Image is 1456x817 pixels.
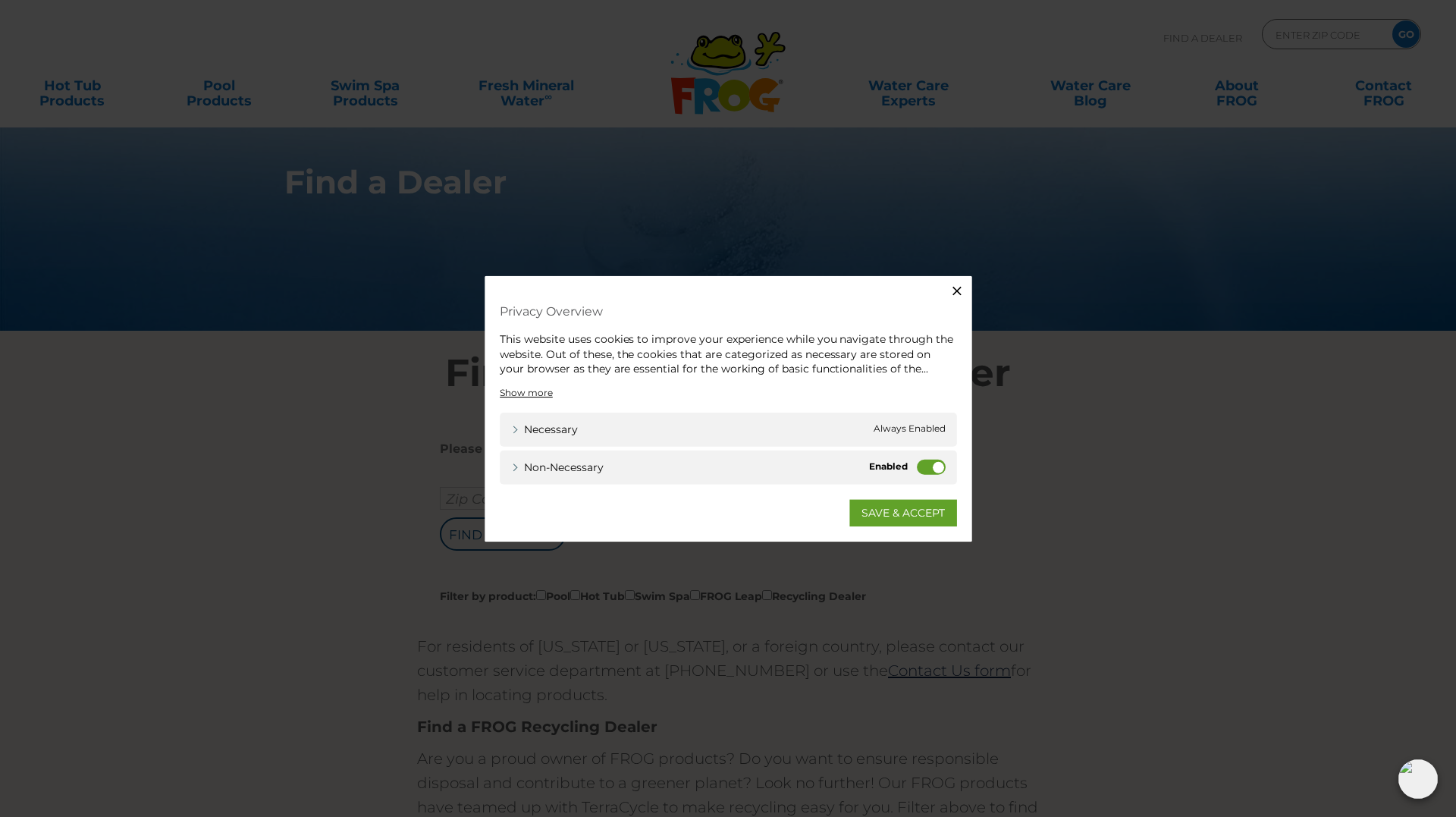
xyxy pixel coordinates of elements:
a: Non-necessary [510,459,603,475]
span: Always Enabled [874,421,946,437]
a: SAVE & ACCEPT [850,499,958,526]
img: openIcon [1398,759,1438,799]
h4: Privacy Overview [499,298,958,325]
a: Necessary [510,421,577,437]
a: Show more [499,385,552,399]
div: This website uses cookies to improve your experience while you navigate through the website. Out ... [499,332,958,377]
